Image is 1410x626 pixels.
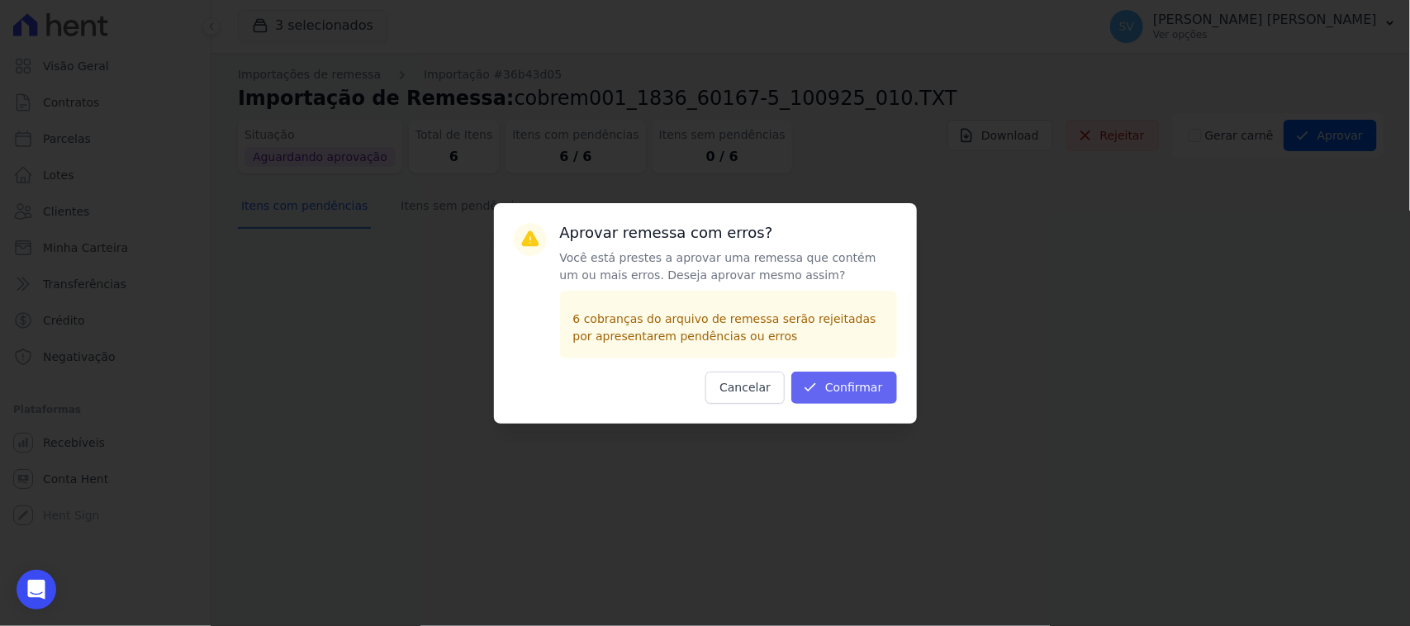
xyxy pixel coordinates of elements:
[17,570,56,609] div: Open Intercom Messenger
[705,372,785,404] button: Cancelar
[573,311,884,345] p: 6 cobranças do arquivo de remessa serão rejeitadas por apresentarem pendências ou erros
[560,223,897,243] h3: Aprovar remessa com erros?
[560,249,897,284] p: Você está prestes a aprovar uma remessa que contém um ou mais erros. Deseja aprovar mesmo assim?
[791,372,897,404] button: Confirmar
